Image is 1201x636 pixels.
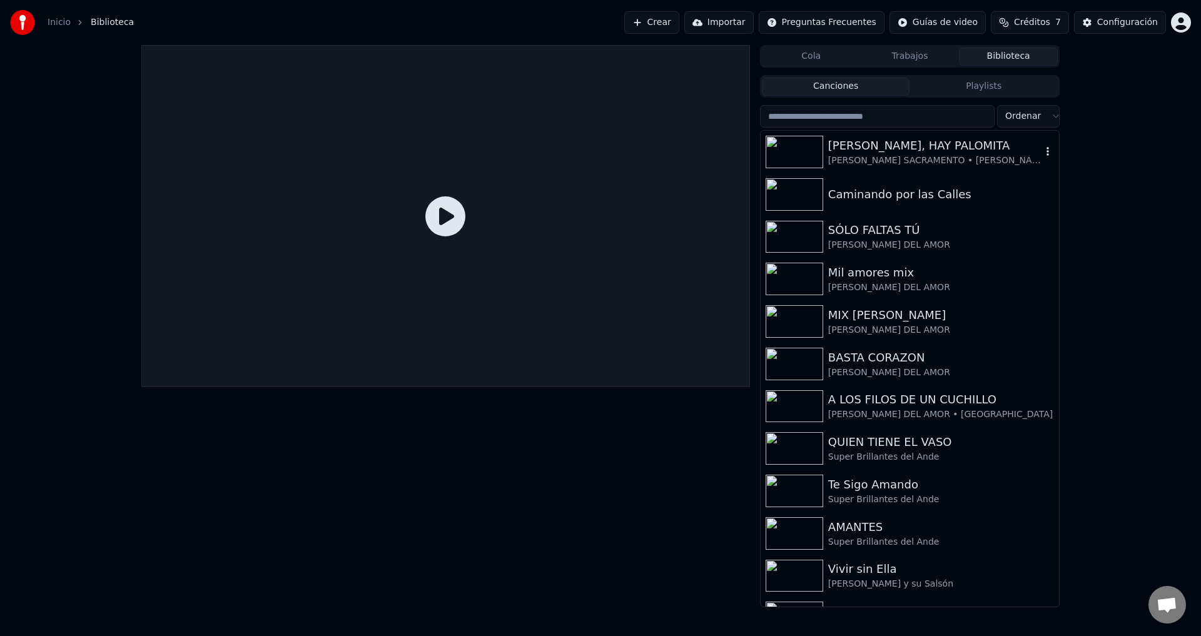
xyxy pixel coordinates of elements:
div: Caminando por las Calles [828,186,1054,203]
div: QUIEN TIENE EL VASO [828,433,1054,451]
div: Mil amores mix [828,264,1054,281]
button: Guías de video [889,11,986,34]
a: Chat abierto [1148,586,1186,623]
div: BASTA CORAZON [828,349,1054,366]
button: Créditos7 [991,11,1069,34]
div: AMANTES [828,518,1054,536]
img: youka [10,10,35,35]
div: [PERSON_NAME] DEL AMOR • [GEOGRAPHIC_DATA] [828,408,1054,421]
div: [PERSON_NAME] SACRAMENTO • [PERSON_NAME] [828,154,1041,167]
div: [PERSON_NAME] DEL AMOR [828,324,1054,336]
button: Playlists [910,78,1058,96]
button: Biblioteca [959,48,1058,66]
div: Te Sigo Amando [828,476,1054,493]
div: Vivir sin Ella [828,560,1054,578]
nav: breadcrumb [48,16,134,29]
a: Inicio [48,16,71,29]
span: Ordenar [1005,110,1041,123]
button: Cola [762,48,861,66]
button: Canciones [762,78,910,96]
div: [PERSON_NAME] DEL AMOR [828,366,1054,379]
div: [PERSON_NAME], HAY PALOMITA [828,137,1041,154]
div: A LOS FILOS DE UN CUCHILLO [828,391,1054,408]
span: Biblioteca [91,16,134,29]
span: Créditos [1014,16,1050,29]
div: [PERSON_NAME] DEL AMOR [828,281,1054,294]
button: Crear [624,11,679,34]
div: MIX [PERSON_NAME] [828,306,1054,324]
button: Configuración [1074,11,1166,34]
div: [PERSON_NAME] DEL AMOR [828,239,1054,251]
div: Super Brillantes del Ande [828,536,1054,548]
span: 7 [1055,16,1061,29]
button: Trabajos [861,48,960,66]
div: [PERSON_NAME] y su Salsón [828,578,1054,590]
div: SÓLO FALTAS TÚ [828,221,1054,239]
div: Super Brillantes del Ande [828,493,1054,506]
div: Super Brillantes del Ande [828,451,1054,463]
div: Deseandote [828,603,1054,620]
button: Preguntas Frecuentes [759,11,884,34]
button: Importar [684,11,754,34]
div: Configuración [1097,16,1158,29]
